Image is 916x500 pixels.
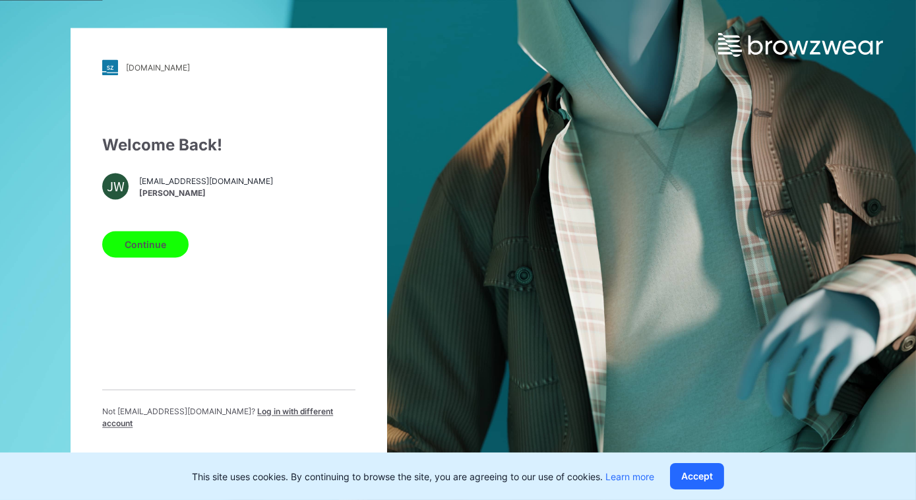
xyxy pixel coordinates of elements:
[718,33,883,57] img: browzwear-logo.e42bd6dac1945053ebaf764b6aa21510.svg
[670,463,724,489] button: Accept
[102,60,118,76] img: stylezone-logo.562084cfcfab977791bfbf7441f1a819.svg
[126,63,190,73] div: [DOMAIN_NAME]
[605,471,654,482] a: Learn more
[102,232,189,258] button: Continue
[102,60,355,76] a: [DOMAIN_NAME]
[102,134,355,158] div: Welcome Back!
[102,406,355,430] p: Not [EMAIL_ADDRESS][DOMAIN_NAME] ?
[139,175,273,187] span: [EMAIL_ADDRESS][DOMAIN_NAME]
[192,470,654,484] p: This site uses cookies. By continuing to browse the site, you are agreeing to our use of cookies.
[102,173,129,200] div: JW
[139,187,273,199] span: [PERSON_NAME]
